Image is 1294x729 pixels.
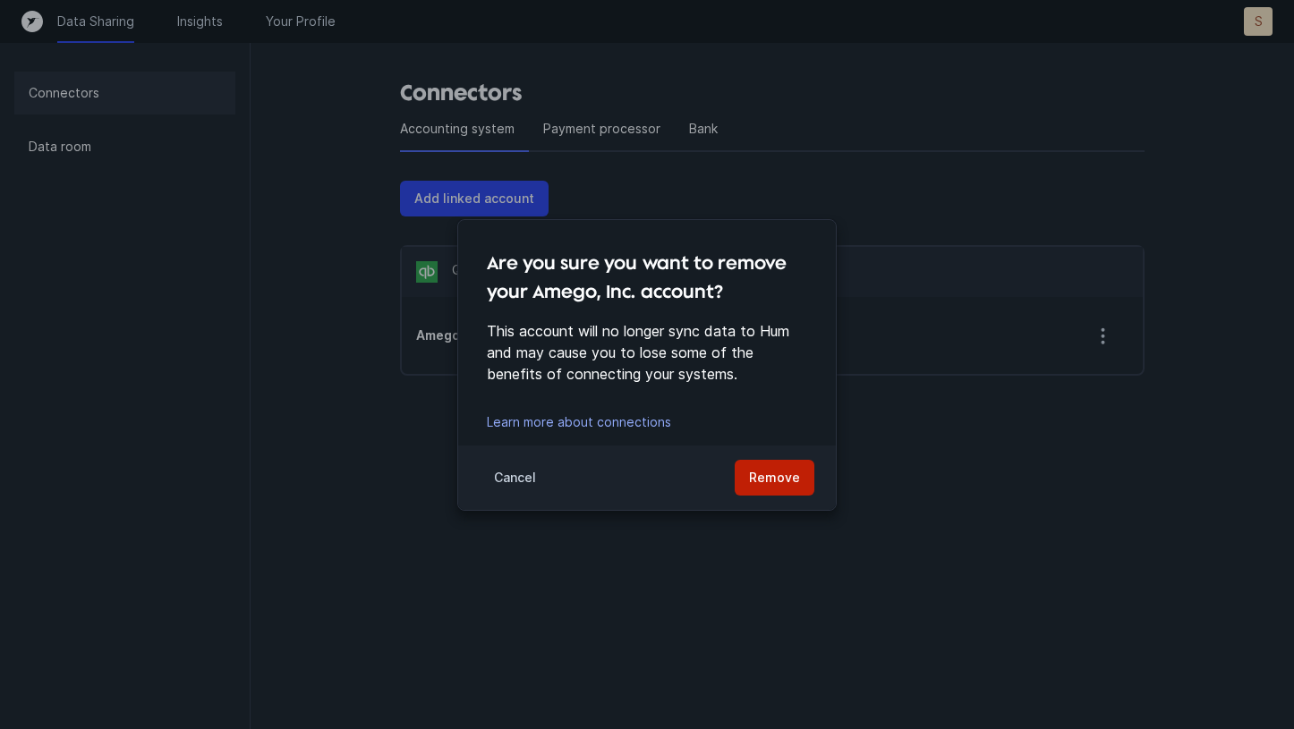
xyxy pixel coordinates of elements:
[480,460,550,496] button: Cancel
[487,413,807,431] div: Learn more about connections
[749,467,800,488] p: Remove
[735,460,814,496] button: Remove
[487,249,807,306] h4: Are you sure you want to remove your Amego, Inc. account?
[494,467,536,488] p: Cancel
[487,320,807,385] p: This account will no longer sync data to Hum and may cause you to lose some of the benefits of co...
